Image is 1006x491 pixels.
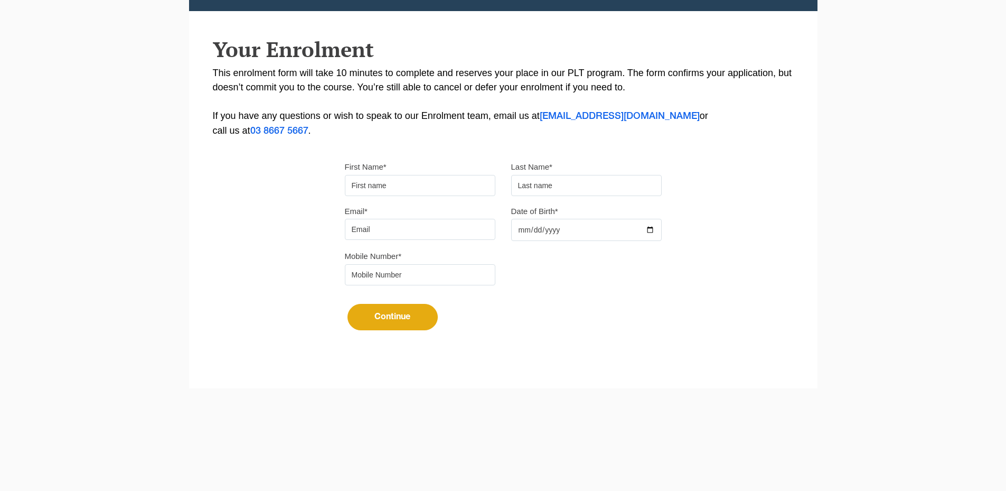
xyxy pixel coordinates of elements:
h2: Your Enrolment [213,38,794,61]
a: 03 8667 5667 [250,127,308,135]
input: First name [345,175,495,196]
label: Email* [345,206,368,217]
input: Email [345,219,495,240]
button: Continue [347,304,438,330]
a: [EMAIL_ADDRESS][DOMAIN_NAME] [540,112,700,121]
label: Date of Birth* [511,206,558,217]
label: First Name* [345,162,387,172]
label: Last Name* [511,162,552,172]
p: This enrolment form will take 10 minutes to complete and reserves your place in our PLT program. ... [213,66,794,138]
input: Last name [511,175,662,196]
input: Mobile Number [345,264,495,285]
label: Mobile Number* [345,251,402,262]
